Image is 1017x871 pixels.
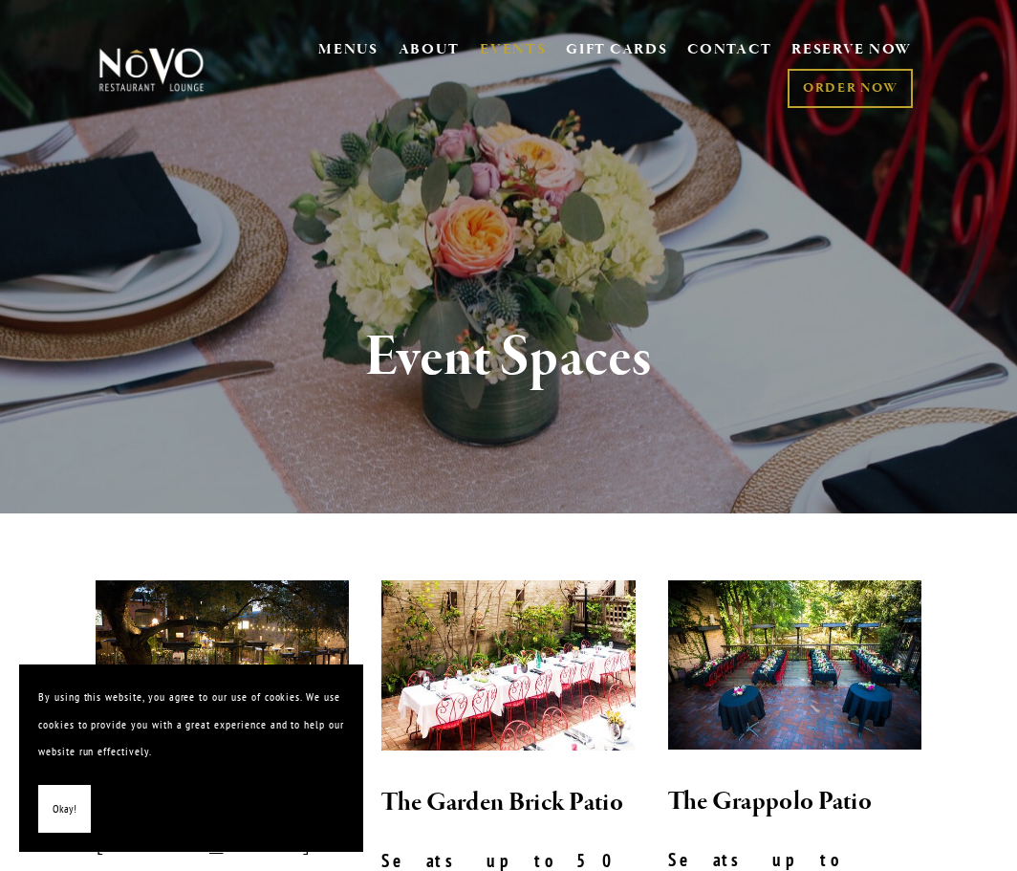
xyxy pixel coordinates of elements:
[38,684,344,766] p: By using this website, you agree to our use of cookies. We use cookies to provide you with a grea...
[687,33,771,69] a: CONTACT
[668,782,921,822] h2: The Grappolo Patio
[480,40,546,59] a: EVENTS
[399,40,461,59] a: ABOUT
[381,580,635,751] img: bricks.jpg
[38,785,91,834] button: Okay!
[96,47,207,92] img: Novo Restaurant &amp; Lounge
[668,580,921,750] img: Our Grappolo Patio seats 50 to 70 guests.
[365,321,653,394] strong: Event Spaces
[19,664,363,852] section: Cookie banner
[788,69,913,108] a: ORDER NOW
[566,33,667,69] a: GIFT CARDS
[53,795,76,823] span: Okay!
[791,33,912,69] a: RESERVE NOW
[381,783,635,823] h2: The Garden Brick Patio
[318,40,379,59] a: MENUS
[96,580,349,750] img: novo-restaurant-lounge-patio-33_v2.jpg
